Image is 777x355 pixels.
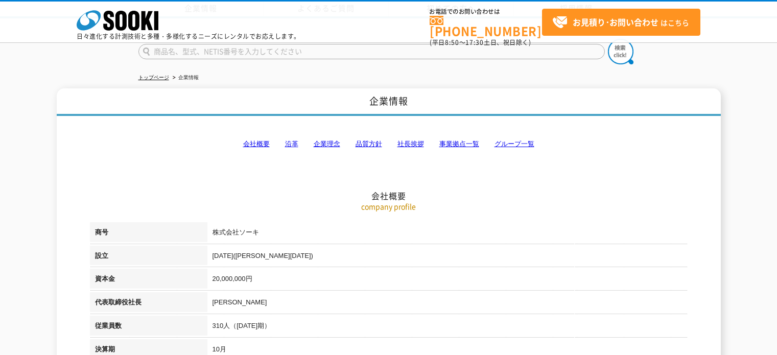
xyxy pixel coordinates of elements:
a: 社長挨拶 [397,140,424,148]
td: [DATE]([PERSON_NAME][DATE]) [207,246,688,269]
th: 資本金 [90,269,207,292]
td: [PERSON_NAME] [207,292,688,316]
input: 商品名、型式、NETIS番号を入力してください [138,44,605,59]
span: お電話でのお問い合わせは [430,9,542,15]
a: 会社概要 [243,140,270,148]
a: 企業理念 [314,140,340,148]
a: 事業拠点一覧 [439,140,479,148]
td: 株式会社ソーキ [207,222,688,246]
th: 従業員数 [90,316,207,339]
a: トップページ [138,75,169,80]
img: btn_search.png [608,39,633,64]
li: 企業情報 [171,73,199,83]
td: 310人（[DATE]期） [207,316,688,339]
span: 17:30 [465,38,484,47]
h1: 企業情報 [57,88,721,116]
p: 日々進化する計測技術と多種・多様化するニーズにレンタルでお応えします。 [77,33,300,39]
a: お見積り･お問い合わせはこちら [542,9,700,36]
h2: 会社概要 [90,88,688,201]
th: 商号 [90,222,207,246]
a: グループ一覧 [495,140,534,148]
span: 8:50 [445,38,459,47]
td: 20,000,000円 [207,269,688,292]
th: 代表取締役社長 [90,292,207,316]
span: (平日 ～ 土日、祝日除く) [430,38,531,47]
th: 設立 [90,246,207,269]
strong: お見積り･お問い合わせ [573,16,658,28]
a: 沿革 [285,140,298,148]
a: [PHONE_NUMBER] [430,16,542,37]
a: 品質方針 [356,140,382,148]
p: company profile [90,201,688,212]
span: はこちら [552,15,689,30]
